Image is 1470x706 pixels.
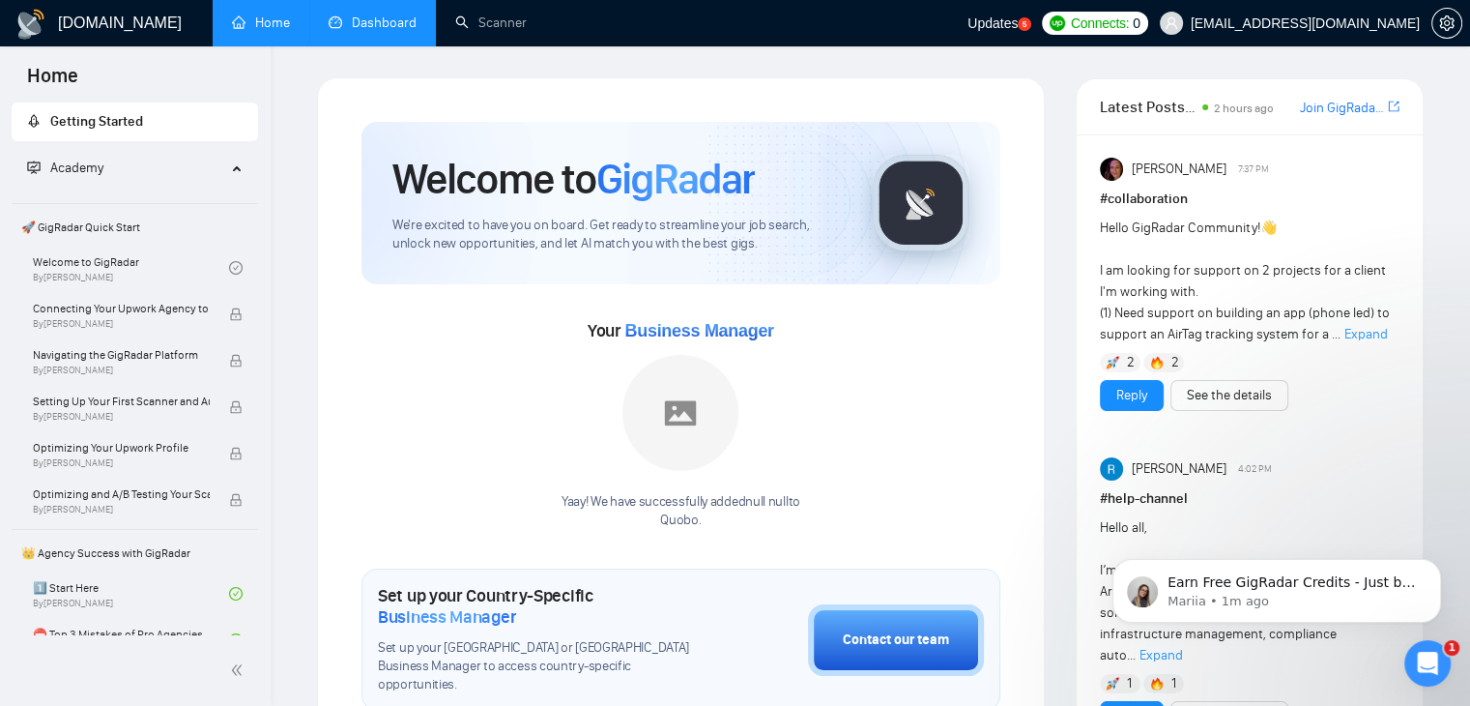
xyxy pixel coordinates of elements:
[229,587,243,601] span: check-circle
[588,320,774,341] span: Your
[1106,356,1119,369] img: 🚀
[1150,356,1164,369] img: 🔥
[1444,640,1459,656] span: 1
[1100,220,1390,342] span: Hello GigRadar Community! I am looking for support on 2 projects for a client I'm working with. (...
[843,630,949,651] div: Contact our team
[15,9,46,40] img: logo
[229,308,243,321] span: lock
[624,321,773,340] span: Business Manager
[1170,380,1288,411] button: See the details
[1050,15,1065,31] img: upwork-logo.png
[562,493,800,530] div: Yaay! We have successfully added null null to
[229,400,243,414] span: lock
[1100,189,1399,210] h1: # collaboration
[392,217,842,253] span: We're excited to have you on board. Get ready to streamline your job search, unlock new opportuni...
[1106,677,1119,691] img: 🚀
[1165,16,1178,30] span: user
[33,345,210,365] span: Navigating the GigRadar Platform
[808,604,984,676] button: Contact our team
[14,208,256,247] span: 🚀 GigRadar Quick Start
[1150,677,1164,691] img: 🔥
[1127,353,1135,372] span: 2
[33,619,229,662] a: ⛔ Top 3 Mistakes of Pro Agencies
[1023,20,1027,29] text: 5
[33,573,229,615] a: 1️⃣ Start HereBy[PERSON_NAME]
[33,504,210,515] span: By [PERSON_NAME]
[1133,13,1140,34] span: 0
[33,457,210,469] span: By [PERSON_NAME]
[622,355,738,471] img: placeholder.png
[1432,15,1461,31] span: setting
[1170,353,1178,372] span: 2
[1071,13,1129,34] span: Connects:
[1344,326,1388,342] span: Expand
[329,15,417,31] a: dashboardDashboard
[1187,385,1272,406] a: See the details
[50,113,143,130] span: Getting Started
[1100,457,1123,481] img: Rohith Sanam
[1018,17,1031,31] a: 5
[1431,8,1462,39] button: setting
[1238,460,1272,478] span: 4:02 PM
[1100,158,1123,181] img: Julie McCarter
[27,160,103,176] span: Academy
[27,161,41,174] span: fund-projection-screen
[27,114,41,128] span: rocket
[12,103,258,141] li: Getting Started
[1431,15,1462,31] a: setting
[33,365,210,376] span: By [PERSON_NAME]
[378,585,711,628] h1: Set up your Country-Specific
[33,392,210,411] span: Setting Up Your First Scanner and Auto-Bidder
[1388,98,1399,116] a: export
[229,447,243,460] span: lock
[12,62,94,103] span: Home
[33,411,210,423] span: By [PERSON_NAME]
[1100,488,1399,510] h1: # help-channel
[33,485,210,504] span: Optimizing and A/B Testing Your Scanner for Better Results
[1083,518,1470,654] iframe: Intercom notifications message
[873,155,969,251] img: gigradar-logo.png
[230,661,249,680] span: double-left
[1100,95,1196,119] span: Latest Posts from the GigRadar Community
[455,15,527,31] a: searchScanner
[1139,647,1183,663] span: Expand
[562,512,800,530] p: Quobo .
[229,493,243,507] span: lock
[1260,220,1277,236] span: 👋
[1404,640,1451,687] iframe: Intercom live chat
[1131,458,1225,480] span: [PERSON_NAME]
[33,299,210,318] span: Connecting Your Upwork Agency to GigRadar
[229,354,243,368] span: lock
[33,438,210,457] span: Optimizing Your Upwork Profile
[229,633,243,647] span: check-circle
[1388,99,1399,114] span: export
[232,15,290,31] a: homeHome
[50,160,103,176] span: Academy
[1170,674,1175,693] span: 1
[33,247,229,289] a: Welcome to GigRadarBy[PERSON_NAME]
[229,261,243,275] span: check-circle
[1238,161,1269,178] span: 7:37 PM
[378,606,516,628] span: Business Manager
[1127,674,1132,693] span: 1
[1300,98,1384,119] a: Join GigRadar Slack Community
[596,153,755,205] span: GigRadar
[1116,385,1147,406] a: Reply
[967,15,1018,31] span: Updates
[14,534,256,573] span: 👑 Agency Success with GigRadar
[378,639,711,694] span: Set up your [GEOGRAPHIC_DATA] or [GEOGRAPHIC_DATA] Business Manager to access country-specific op...
[1214,102,1274,115] span: 2 hours ago
[1131,159,1225,180] span: [PERSON_NAME]
[392,153,755,205] h1: Welcome to
[1100,380,1164,411] button: Reply
[33,318,210,330] span: By [PERSON_NAME]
